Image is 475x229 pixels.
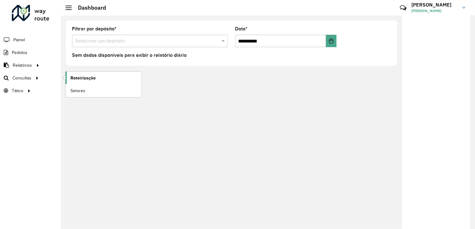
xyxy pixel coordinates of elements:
[72,4,106,11] h2: Dashboard
[12,75,31,81] span: Consultas
[12,49,27,56] span: Pedidos
[235,25,248,33] label: Data
[70,75,96,81] span: Roteirização
[13,62,32,69] span: Relatórios
[70,88,85,94] span: Setores
[66,72,142,84] a: Roteirização
[326,35,337,47] button: Choose Date
[13,37,25,43] span: Painel
[411,2,458,8] h3: [PERSON_NAME]
[72,52,187,59] label: Sem dados disponíveis para exibir o relatório diário
[66,84,142,97] a: Setores
[396,1,410,15] a: Contato Rápido
[72,25,116,33] label: Filtrar por depósito
[411,8,458,14] span: [PERSON_NAME]
[12,88,23,94] span: Tático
